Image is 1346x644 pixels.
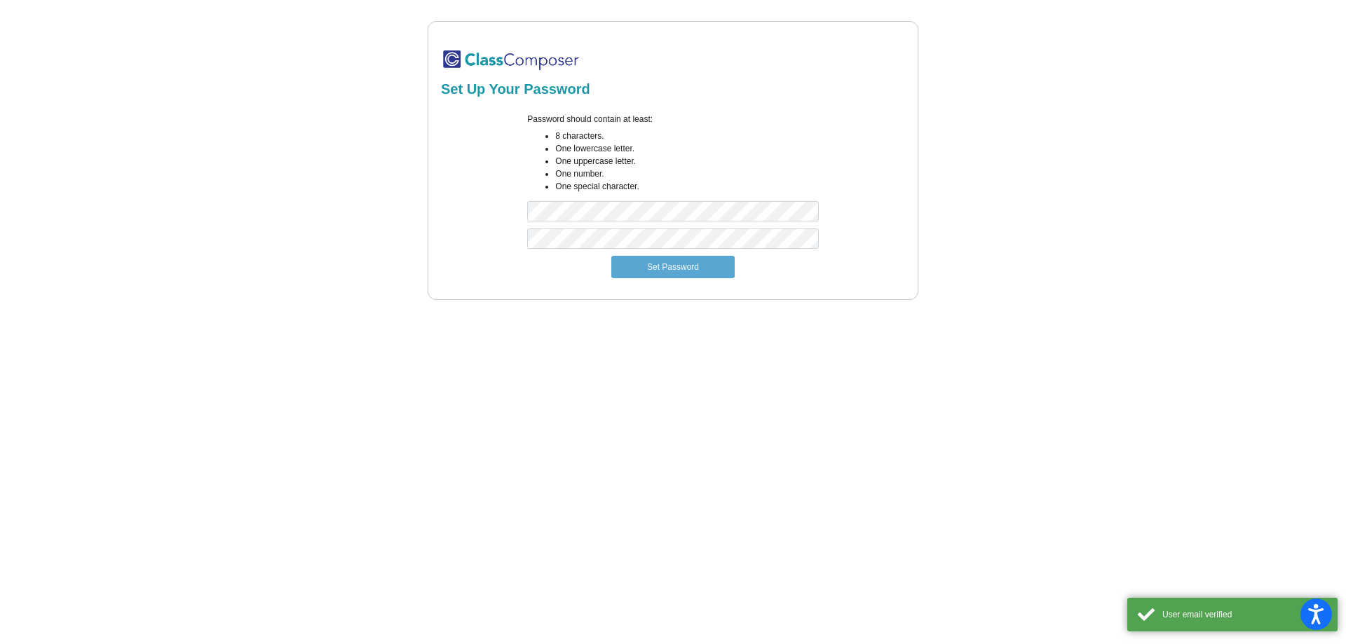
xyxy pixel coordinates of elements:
li: 8 characters. [555,130,818,142]
div: User email verified [1162,608,1327,621]
label: Password should contain at least: [527,113,653,125]
button: Set Password [611,256,735,278]
li: One lowercase letter. [555,142,818,155]
h2: Set Up Your Password [441,81,905,97]
li: One special character. [555,180,818,193]
li: One uppercase letter. [555,155,818,167]
li: One number. [555,167,818,180]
